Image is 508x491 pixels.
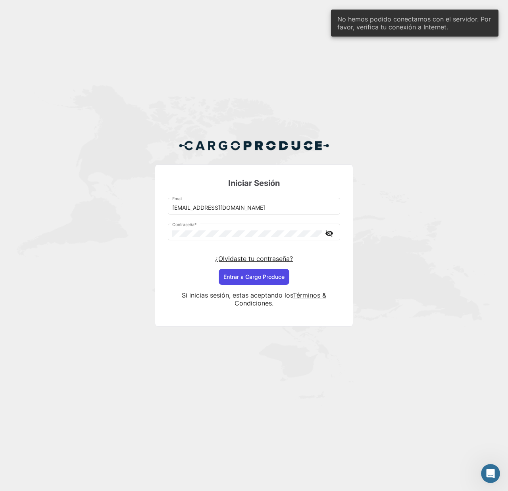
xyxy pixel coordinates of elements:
[215,255,293,263] a: ¿Olvidaste tu contraseña?
[481,464,500,483] iframe: Intercom live chat
[324,228,334,238] mat-icon: visibility_off
[337,15,492,31] span: No hemos podido conectarnos con el servidor. Por favor, verifica tu conexión a Internet.
[235,291,326,307] a: Términos & Condiciones.
[219,269,289,285] button: Entrar a Cargo Produce
[182,291,293,299] span: Si inicias sesión, estas aceptando los
[168,178,340,189] h3: Iniciar Sesión
[172,205,336,211] input: Email
[179,136,329,155] img: Cargo Produce Logo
